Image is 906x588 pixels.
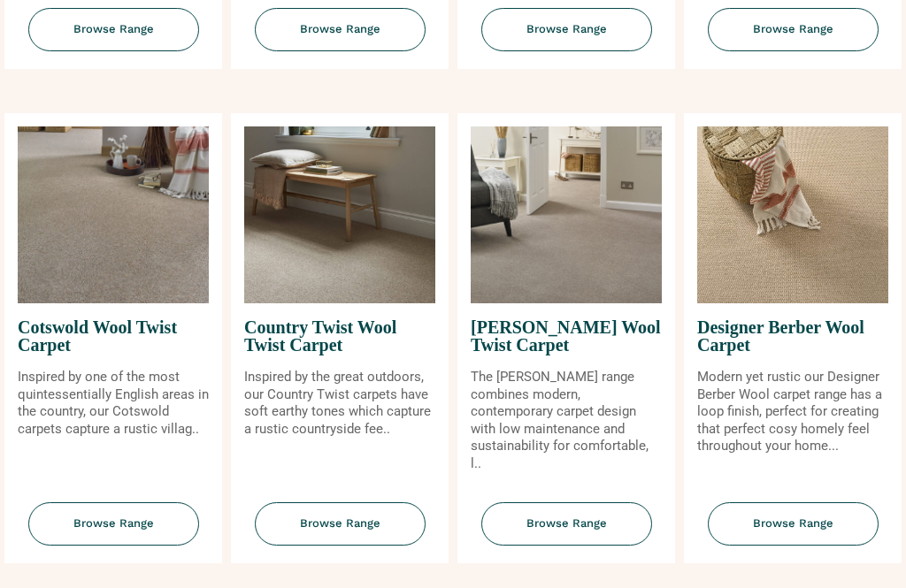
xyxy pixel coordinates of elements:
a: Browse Range [4,8,222,69]
a: Browse Range [684,502,902,563]
span: Designer Berber Wool Carpet [697,303,888,369]
span: Browse Range [481,8,652,51]
a: Browse Range [4,502,222,563]
span: Cotswold Wool Twist Carpet [18,303,209,369]
a: Browse Range [231,502,449,563]
span: Browse Range [28,8,199,51]
img: Country Twist Wool Twist Carpet [244,126,435,303]
p: Inspired by the great outdoors, our Country Twist carpets have soft earthy tones which capture a ... [244,369,435,438]
img: Craven Wool Twist Carpet [471,126,662,303]
img: Cotswold Wool Twist Carpet [18,126,209,303]
a: Browse Range [231,8,449,69]
span: [PERSON_NAME] Wool Twist Carpet [471,303,662,369]
a: Browse Range [684,8,902,69]
span: Browse Range [28,502,199,546]
a: Browse Range [457,502,675,563]
p: Inspired by one of the most quintessentially English areas in the country, our Cotswold carpets c... [18,369,209,438]
span: Browse Range [255,502,426,546]
a: Browse Range [457,8,675,69]
span: Browse Range [708,8,879,51]
span: Country Twist Wool Twist Carpet [244,303,435,369]
p: The [PERSON_NAME] range combines modern, contemporary carpet design with low maintenance and sust... [471,369,662,472]
p: Modern yet rustic our Designer Berber Wool carpet range has a loop finish, perfect for creating t... [697,369,888,455]
img: Designer Berber Wool Carpet [697,126,888,303]
span: Browse Range [481,502,652,546]
span: Browse Range [708,502,879,546]
span: Browse Range [255,8,426,51]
